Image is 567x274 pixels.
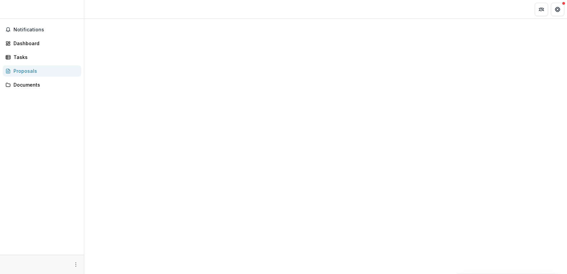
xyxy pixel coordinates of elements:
[535,3,548,16] button: Partners
[3,65,81,77] a: Proposals
[13,27,78,33] span: Notifications
[3,79,81,90] a: Documents
[13,40,76,47] div: Dashboard
[3,38,81,49] a: Dashboard
[551,3,564,16] button: Get Help
[72,261,80,269] button: More
[13,54,76,61] div: Tasks
[13,81,76,88] div: Documents
[3,24,81,35] button: Notifications
[3,52,81,63] a: Tasks
[13,67,76,74] div: Proposals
